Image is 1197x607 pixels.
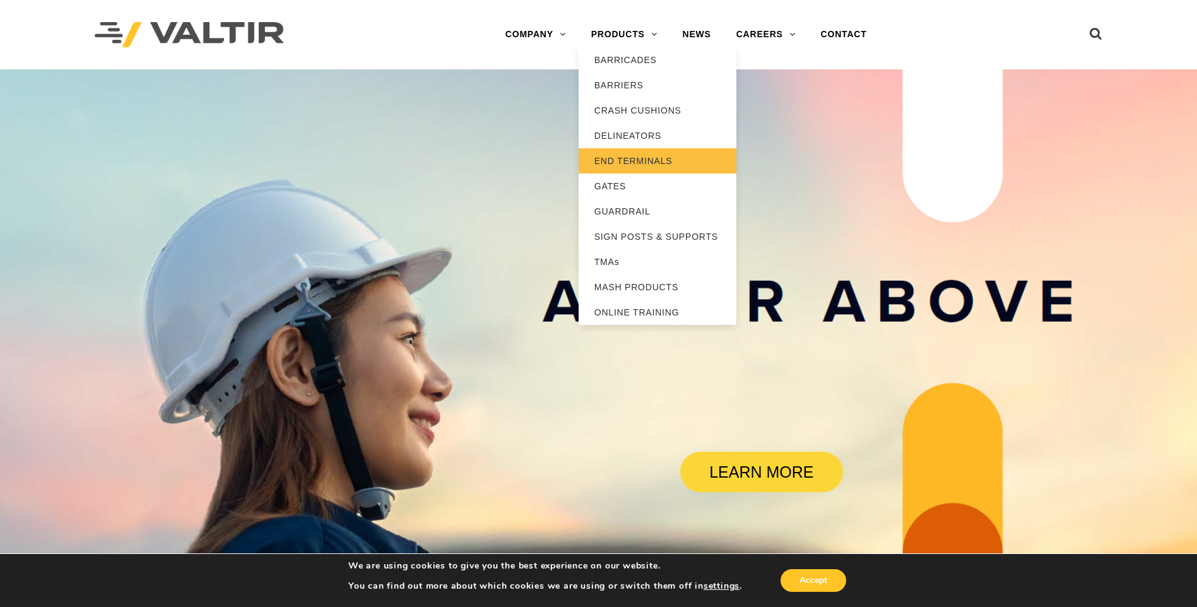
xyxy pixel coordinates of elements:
button: settings [704,580,740,592]
button: Accept [781,569,846,592]
a: NEWS [670,22,724,47]
a: TMAs [579,249,736,274]
p: We are using cookies to give you the best experience on our website. [348,560,742,572]
a: SIGN POSTS & SUPPORTS [579,224,736,249]
a: CONTACT [808,22,880,47]
a: ONLINE TRAINING [579,300,736,325]
a: BARRIERS [579,73,736,98]
img: Valtir [95,22,284,48]
a: LEARN MORE [680,452,843,492]
a: MASH PRODUCTS [579,274,736,300]
a: DELINEATORS [579,123,736,148]
a: COMPANY [493,22,579,47]
a: CAREERS [724,22,808,47]
a: PRODUCTS [579,22,670,47]
a: END TERMINALS [579,148,736,174]
a: BARRICADES [579,47,736,73]
p: You can find out more about which cookies we are using or switch them off in . [348,580,742,592]
a: GUARDRAIL [579,199,736,224]
a: GATES [579,174,736,199]
a: CRASH CUSHIONS [579,98,736,123]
